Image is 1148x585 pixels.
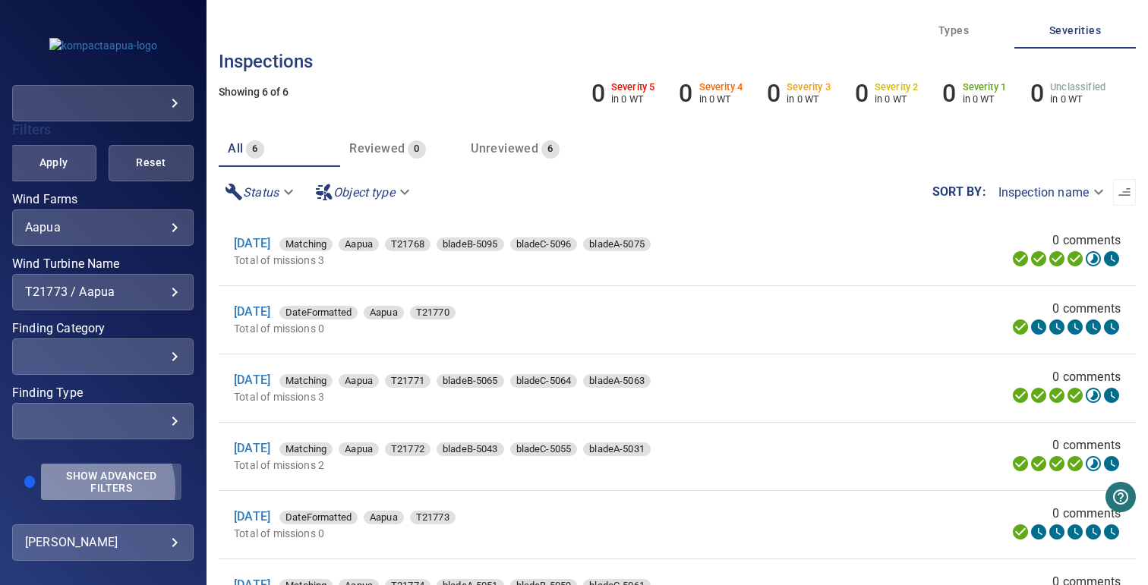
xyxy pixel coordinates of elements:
[510,442,578,457] span: bladeC-5055
[349,141,405,156] span: Reviewed
[410,305,456,320] span: T21770
[699,93,743,105] p: in 0 WT
[437,237,504,251] div: bladeB-5095
[787,82,831,93] h6: Severity 3
[339,442,379,457] span: Aapua
[1102,454,1121,473] svg: Classification 0%
[309,179,419,206] div: Object type
[591,79,655,108] li: Severity 5
[1048,454,1066,473] svg: Selecting 100%
[385,237,430,252] span: T21768
[246,140,263,158] span: 6
[1113,179,1136,206] button: Sort list from oldest to newest
[583,237,651,251] div: bladeA-5075
[364,306,404,319] div: Aapua
[339,374,379,388] div: Aapua
[1084,386,1102,404] svg: Matching 34%
[767,79,781,108] h6: 0
[1052,436,1121,454] span: 0 comments
[583,442,651,456] div: bladeA-5031
[12,322,194,335] label: Finding Category
[471,141,538,156] span: Unreviewed
[25,285,181,299] div: T21773 / Aapua
[128,153,175,172] span: Reset
[855,79,869,108] h6: 0
[12,193,194,206] label: Wind Farms
[875,93,919,105] p: in 0 WT
[385,442,430,456] div: T21772
[219,52,1136,71] h3: Inspections
[339,442,379,456] div: Aapua
[234,253,832,268] p: Total of missions 3
[902,21,1005,40] span: Types
[219,179,303,206] div: Status
[30,153,77,172] span: Apply
[410,510,456,525] span: T21773
[1048,386,1066,404] svg: Selecting 100%
[855,79,919,108] li: Severity 2
[1084,250,1102,268] svg: Matching 23%
[1066,318,1084,336] svg: ML Processing 0%
[234,509,270,524] a: [DATE]
[279,510,358,525] span: DateFormatted
[1011,523,1030,541] svg: Uploading 100%
[1011,454,1030,473] svg: Uploading 100%
[12,122,194,137] h4: Filters
[364,510,404,525] span: Aapua
[1030,79,1044,108] h6: 0
[12,274,194,310] div: Wind Turbine Name
[437,374,504,388] div: bladeB-5065
[333,185,395,200] em: Object type
[339,237,379,251] div: Aapua
[49,38,157,53] img: kompactaapua-logo
[437,373,504,388] span: bladeB-5065
[12,387,194,399] label: Finding Type
[583,374,651,388] div: bladeA-5063
[1048,523,1066,541] svg: Selecting 0%
[591,79,605,108] h6: 0
[385,442,430,457] span: T21772
[12,338,194,375] div: Finding Category
[510,237,578,251] div: bladeC-5096
[437,442,504,456] div: bladeB-5043
[1066,454,1084,473] svg: ML Processing 100%
[234,304,270,319] a: [DATE]
[1030,523,1048,541] svg: Data Formatted 0%
[1030,250,1048,268] svg: Data Formatted 100%
[932,186,986,198] label: Sort by :
[41,464,181,500] button: Show Advanced Filters
[234,236,270,250] a: [DATE]
[279,306,358,319] div: DateFormatted
[1030,386,1048,404] svg: Data Formatted 100%
[1011,386,1030,404] svg: Uploading 100%
[234,321,735,336] p: Total of missions 0
[385,237,430,251] div: T21768
[787,93,831,105] p: in 0 WT
[339,373,379,388] span: Aapua
[50,470,172,494] span: Show Advanced Filters
[1011,250,1030,268] svg: Uploading 100%
[279,442,333,457] span: Matching
[611,82,655,93] h6: Severity 5
[1050,82,1105,93] h6: Unclassified
[1102,386,1121,404] svg: Classification 0%
[339,237,379,252] span: Aapua
[1052,300,1121,318] span: 0 comments
[1048,250,1066,268] svg: Selecting 100%
[243,185,279,200] em: Status
[25,530,181,555] div: [PERSON_NAME]
[611,93,655,105] p: in 0 WT
[1052,368,1121,386] span: 0 comments
[385,373,430,388] span: T21771
[1084,523,1102,541] svg: Matching 0%
[875,82,919,93] h6: Severity 2
[1048,318,1066,336] svg: Selecting 0%
[279,511,358,524] div: DateFormatted
[986,179,1113,206] div: Inspection name
[679,79,743,108] li: Severity 4
[234,441,270,455] a: [DATE]
[364,511,404,524] div: Aapua
[1066,250,1084,268] svg: ML Processing 100%
[234,389,832,404] p: Total of missions 3
[279,373,333,388] span: Matching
